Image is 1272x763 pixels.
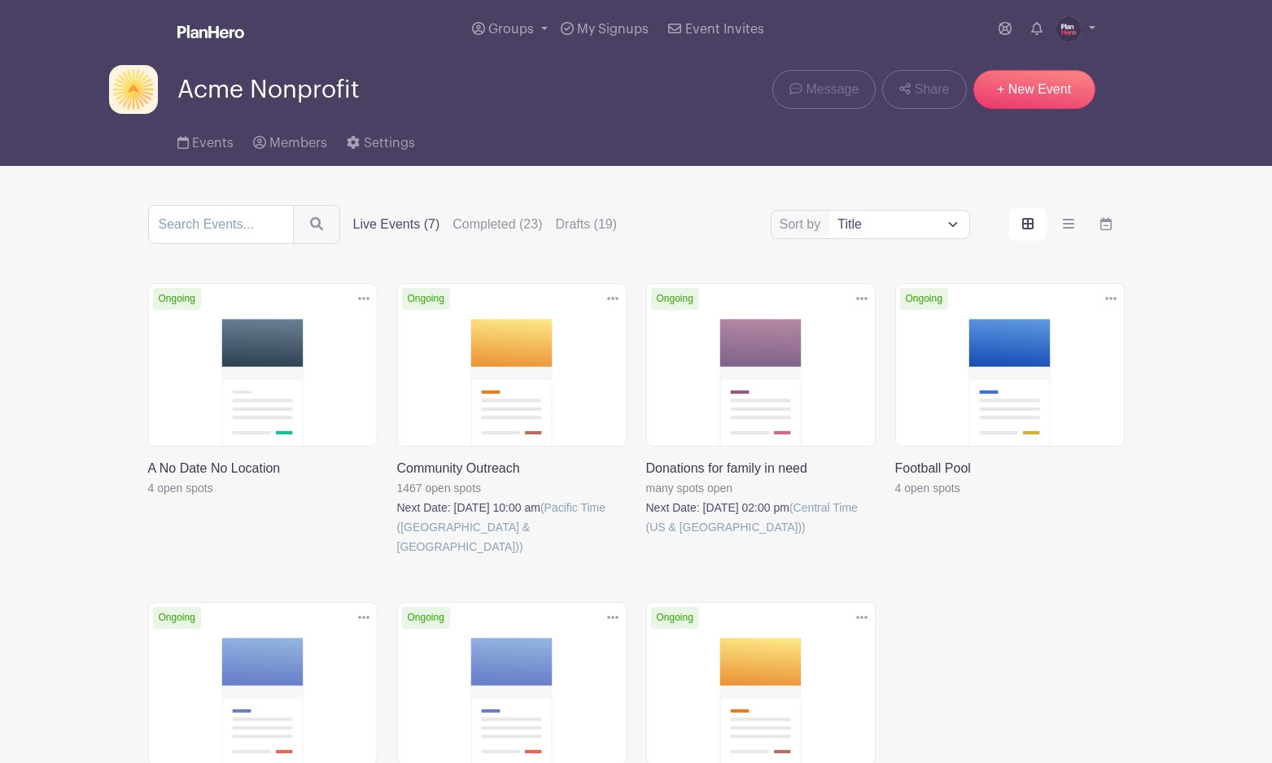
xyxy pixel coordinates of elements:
[353,215,618,234] div: filters
[882,70,966,109] a: Share
[452,215,542,234] label: Completed (23)
[177,114,234,166] a: Events
[915,80,950,99] span: Share
[148,205,294,244] input: Search Events...
[780,215,826,234] label: Sort by
[577,23,649,36] span: My Signups
[177,76,360,103] span: Acme Nonprofit
[364,137,415,150] span: Settings
[109,65,158,114] img: Acme-logo-ph.png
[192,137,234,150] span: Events
[253,114,327,166] a: Members
[772,70,876,109] a: Message
[1056,16,1082,42] img: PH-Logo-Circle-Centered-Purple.jpg
[806,80,859,99] span: Message
[269,137,327,150] span: Members
[685,23,764,36] span: Event Invites
[1009,208,1125,241] div: order and view
[177,25,244,38] img: logo_white-6c42ec7e38ccf1d336a20a19083b03d10ae64f83f12c07503d8b9e83406b4c7d.svg
[353,215,440,234] label: Live Events (7)
[973,70,1095,109] a: + New Event
[347,114,414,166] a: Settings
[556,215,618,234] label: Drafts (19)
[488,23,534,36] span: Groups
